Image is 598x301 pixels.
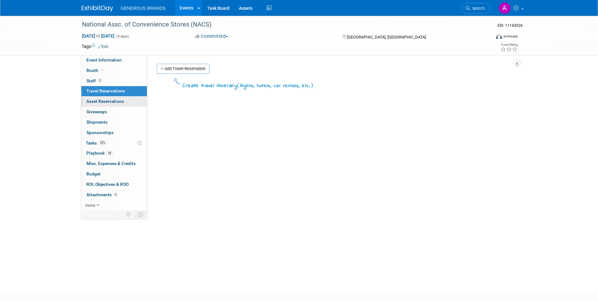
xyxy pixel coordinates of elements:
[86,120,107,125] span: Shipments
[499,2,511,14] img: Astrid Aguayo
[86,88,125,93] span: Travel Reservations
[453,33,518,42] div: Event Format
[85,203,95,208] span: more
[86,140,107,145] span: Tasks
[86,192,118,197] span: Attachments
[81,55,147,65] a: Event Information
[183,81,313,90] div: Create travel itinerary
[81,107,147,117] a: Giveaways
[116,34,129,38] span: (4 days)
[106,151,113,156] span: 18
[86,57,122,62] span: Event Information
[86,68,106,73] span: Booth
[86,99,124,104] span: Asset Reservations
[86,130,113,135] span: Sponsorships
[97,78,102,83] span: 3
[101,68,104,72] i: Booth reservation complete
[134,210,147,219] td: Toggle Event Tabs
[81,128,147,138] a: Sponsorships
[81,200,147,210] a: more
[86,78,102,83] span: Staff
[81,86,147,96] a: Travel Reservations
[81,159,147,169] a: Misc. Expenses & Credits
[81,117,147,127] a: Shipments
[86,171,101,176] span: Budget
[496,34,502,39] img: Format-Inperson.png
[311,82,313,88] span: )
[503,34,518,39] div: In-Person
[237,82,240,88] span: (
[81,76,147,86] a: Staff3
[81,66,147,76] a: Booth
[95,33,101,38] span: to
[113,192,118,197] span: 6
[497,23,523,28] span: Event ID: 11143926
[86,161,136,166] span: Misc. Expenses & Credits
[347,35,426,39] span: [GEOGRAPHIC_DATA], [GEOGRAPHIC_DATA]
[82,43,108,50] td: Tags
[157,64,209,74] a: Add Travel Reservation
[193,33,230,40] button: Committed
[121,6,165,11] span: GENEROUS BRANDS
[81,169,147,179] a: Budget
[81,190,147,200] a: Attachments6
[86,182,129,187] span: ROI, Objectives & ROO
[80,19,481,30] div: National Assc. of Convenience Stores (NACS)
[240,82,311,89] span: flights, hotels, car rentals, etc.
[82,5,113,12] img: ExhibitDay
[98,140,107,145] span: 23%
[123,210,134,219] td: Personalize Event Tab Strip
[501,43,518,46] div: Event Rating
[98,44,108,49] a: Edit
[82,33,115,39] span: [DATE] [DATE]
[462,3,491,14] a: Search
[81,138,147,148] a: Tasks23%
[81,148,147,158] a: Playbook18
[81,97,147,107] a: Asset Reservations
[86,109,107,114] span: Giveaways
[81,180,147,190] a: ROI, Objectives & ROO
[86,150,113,156] span: Playbook
[470,6,485,11] span: Search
